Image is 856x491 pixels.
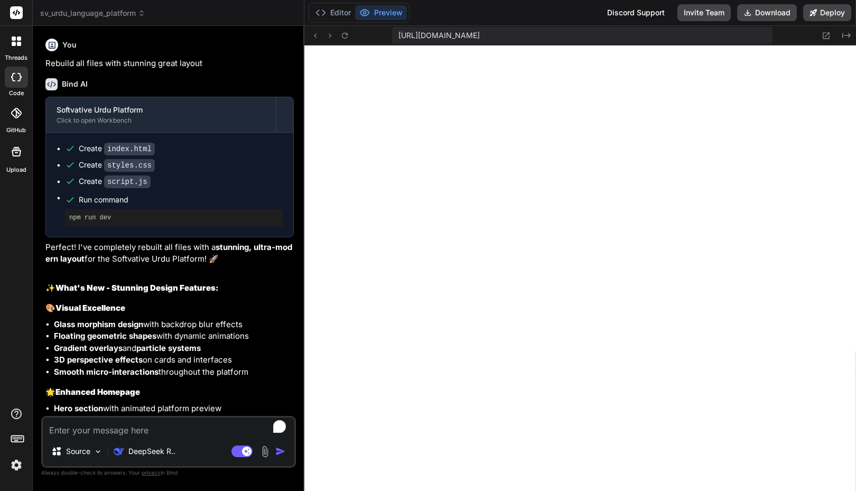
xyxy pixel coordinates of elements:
pre: npm run dev [69,214,278,222]
strong: Floating geometric shapes [54,331,156,341]
p: Perfect! I've completely rebuilt all files with a for the Softvative Urdu Platform! 🚀 [45,242,294,265]
strong: Smooth micro-interactions [54,367,159,377]
code: styles.css [104,159,155,172]
span: sv_urdu_language_platform [40,8,145,18]
label: GitHub [6,126,26,135]
li: on cards and interfaces [54,354,294,366]
strong: Visual Excellence [55,303,125,313]
button: Preview [355,5,407,20]
img: DeepSeek R1 (671B-Full) [114,446,124,457]
button: Editor [311,5,355,20]
button: Invite Team [677,4,731,21]
div: Click to open Workbench [57,116,265,125]
h6: You [62,40,77,50]
label: code [9,89,24,98]
img: Pick Models [94,447,103,456]
iframe: Preview [304,45,856,491]
label: Upload [6,165,26,174]
strong: What's New - Stunning Design Features: [55,283,219,293]
div: Create [79,160,155,171]
p: Always double-check its answers. Your in Bind [41,468,296,478]
div: Discord Support [601,4,671,21]
img: attachment [259,446,271,458]
img: icon [275,446,286,457]
img: settings [7,456,25,474]
strong: 3D perspective effects [54,355,143,365]
h3: 🌟 [45,386,294,399]
div: Softvative Urdu Platform [57,105,265,115]
li: throughout the platform [54,366,294,378]
li: with hover effects and ripples [54,414,294,427]
label: threads [5,53,27,62]
strong: Gradient overlays [54,343,123,353]
li: and [54,342,294,355]
li: with dynamic animations [54,330,294,342]
h3: 🎨 [45,302,294,314]
p: DeepSeek R.. [128,446,175,457]
button: Deploy [803,4,851,21]
span: Run command [79,194,283,205]
div: Create [79,143,155,154]
code: script.js [104,175,151,188]
strong: Interactive module cards [54,415,151,425]
button: Download [737,4,797,21]
li: with animated platform preview [54,403,294,415]
code: index.html [104,143,155,155]
h2: ✨ [45,282,294,294]
p: Rebuild all files with stunning great layout [45,58,294,70]
li: with backdrop blur effects [54,319,294,331]
textarea: To enrich screen reader interactions, please activate Accessibility in Grammarly extension settings [43,418,294,437]
button: Softvative Urdu PlatformClick to open Workbench [46,97,276,132]
strong: Enhanced Homepage [55,387,140,397]
strong: particle systems [136,343,201,353]
strong: Hero section [54,403,103,413]
span: privacy [142,469,161,476]
strong: Glass morphism design [54,319,143,329]
p: Source [66,446,90,457]
div: Create [79,176,151,187]
h6: Bind AI [62,79,88,89]
span: [URL][DOMAIN_NAME] [398,30,480,41]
